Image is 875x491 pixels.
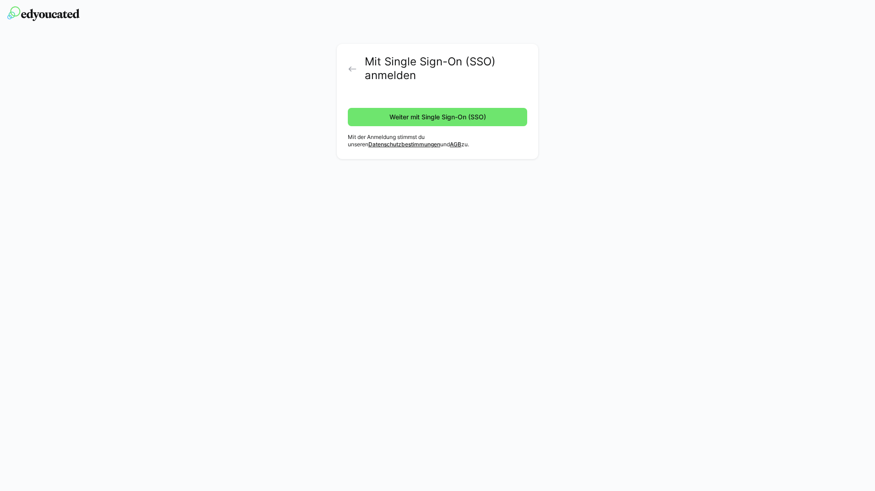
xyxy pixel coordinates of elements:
[348,108,527,126] button: Weiter mit Single Sign-On (SSO)
[365,55,527,82] h2: Mit Single Sign-On (SSO) anmelden
[450,141,461,148] a: AGB
[388,112,487,122] span: Weiter mit Single Sign-On (SSO)
[368,141,440,148] a: Datenschutzbestimmungen
[348,133,527,148] p: Mit der Anmeldung stimmst du unseren und zu.
[7,6,80,21] img: edyoucated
